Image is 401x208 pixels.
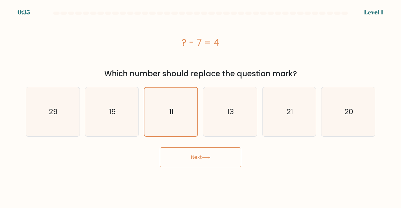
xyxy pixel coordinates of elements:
[345,107,353,117] text: 20
[29,68,372,79] div: Which number should replace the question mark?
[287,107,293,117] text: 21
[26,35,375,49] div: ? - 7 = 4
[160,147,241,167] button: Next
[18,8,30,17] div: 0:35
[364,8,383,17] div: Level 1
[227,107,234,117] text: 13
[109,107,116,117] text: 19
[49,107,58,117] text: 29
[169,107,174,117] text: 11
